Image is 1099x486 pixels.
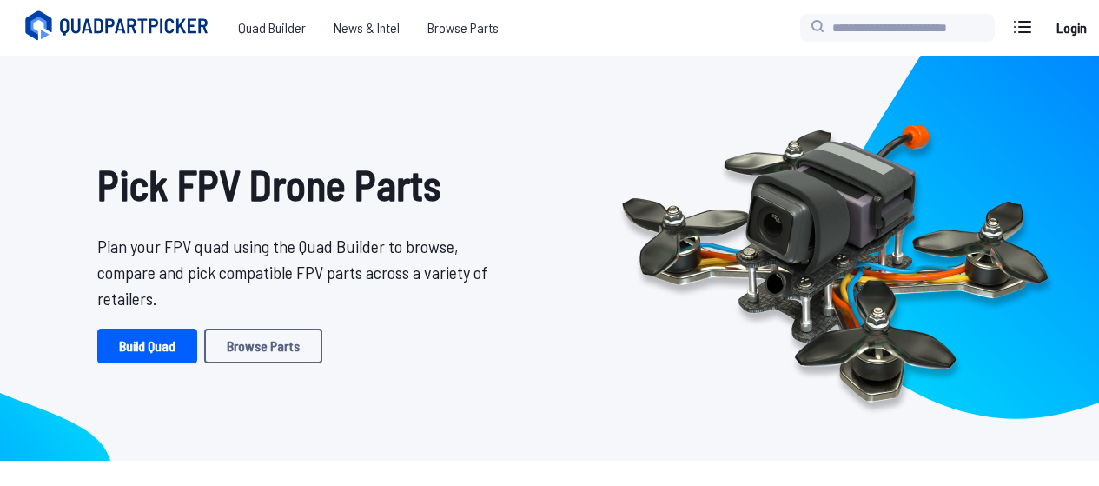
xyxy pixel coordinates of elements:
[414,10,513,45] a: Browse Parts
[320,10,414,45] a: News & Intel
[224,10,320,45] a: Quad Builder
[97,153,487,216] h1: Pick FPV Drone Parts
[97,329,197,363] a: Build Quad
[585,84,1085,432] img: Quadcopter
[204,329,322,363] a: Browse Parts
[1050,10,1092,45] a: Login
[97,233,487,311] p: Plan your FPV quad using the Quad Builder to browse, compare and pick compatible FPV parts across...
